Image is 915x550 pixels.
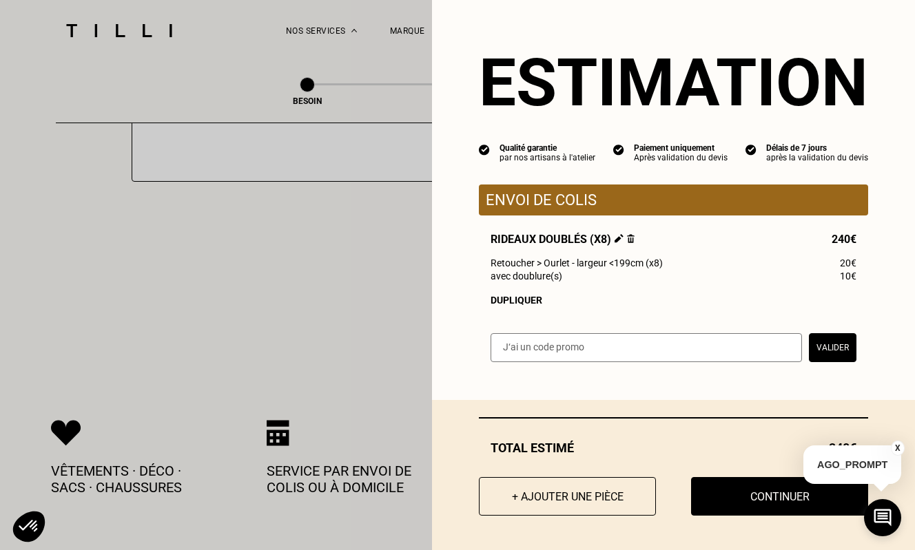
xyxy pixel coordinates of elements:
[491,271,562,282] span: avec doublure(s)
[809,333,856,362] button: Valider
[832,233,856,246] span: 240€
[479,441,868,455] div: Total estimé
[613,143,624,156] img: icon list info
[634,143,728,153] div: Paiement uniquement
[479,477,656,516] button: + Ajouter une pièce
[615,234,624,243] img: Éditer
[486,191,861,209] p: Envoi de colis
[491,233,635,246] span: Rideaux doublés (x8)
[491,295,856,306] div: Dupliquer
[627,234,635,243] img: Supprimer
[746,143,757,156] img: icon list info
[691,477,868,516] button: Continuer
[840,257,856,268] span: 20€
[500,153,595,162] div: par nos artisans à l'atelier
[840,271,856,282] span: 10€
[479,143,490,156] img: icon list info
[803,445,901,484] p: AGO_PROMPT
[634,153,728,162] div: Après validation du devis
[491,257,663,268] span: Retoucher > Ourlet - largeur <199cm (x8)
[500,143,595,153] div: Qualité garantie
[491,333,802,362] input: J‘ai un code promo
[766,153,868,162] div: après la validation du devis
[766,143,868,153] div: Délais de 7 jours
[891,441,905,456] button: X
[479,44,868,121] section: Estimation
